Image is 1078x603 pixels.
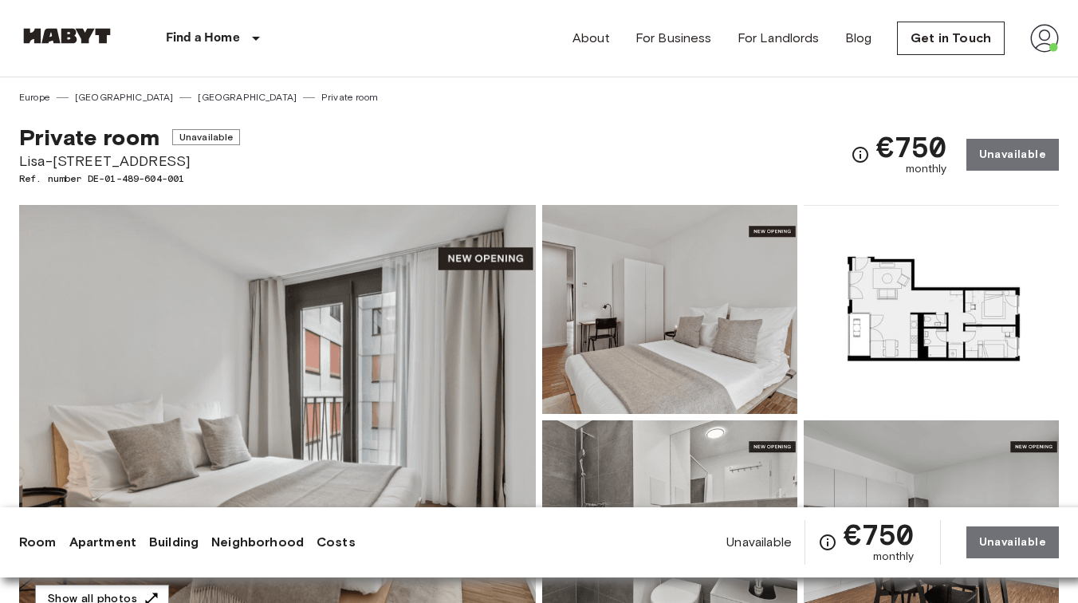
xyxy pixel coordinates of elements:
p: Find a Home [166,29,240,48]
a: Get in Touch [897,22,1005,55]
a: [GEOGRAPHIC_DATA] [75,90,174,104]
svg: Check cost overview for full price breakdown. Please note that discounts apply to new joiners onl... [851,145,870,164]
a: Apartment [69,533,136,552]
a: Neighborhood [211,533,304,552]
a: For Landlords [738,29,820,48]
span: Lisa-[STREET_ADDRESS] [19,151,240,171]
img: avatar [1030,24,1059,53]
img: Picture of unit DE-01-489-604-001 [542,205,797,414]
span: €750 [844,520,915,549]
a: For Business [635,29,712,48]
span: monthly [873,549,915,565]
span: €750 [876,132,947,161]
a: [GEOGRAPHIC_DATA] [198,90,297,104]
a: About [572,29,610,48]
a: Building [149,533,199,552]
a: Costs [317,533,356,552]
a: Private room [321,90,378,104]
span: Unavailable [172,129,241,145]
span: Ref. number DE-01-489-604-001 [19,171,240,186]
a: Europe [19,90,50,104]
span: monthly [906,161,947,177]
a: Blog [845,29,872,48]
svg: Check cost overview for full price breakdown. Please note that discounts apply to new joiners onl... [818,533,837,552]
span: Private room [19,124,159,151]
img: Habyt [19,28,115,44]
span: Unavailable [726,534,792,551]
a: Room [19,533,57,552]
img: Picture of unit DE-01-489-604-001 [804,205,1059,414]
